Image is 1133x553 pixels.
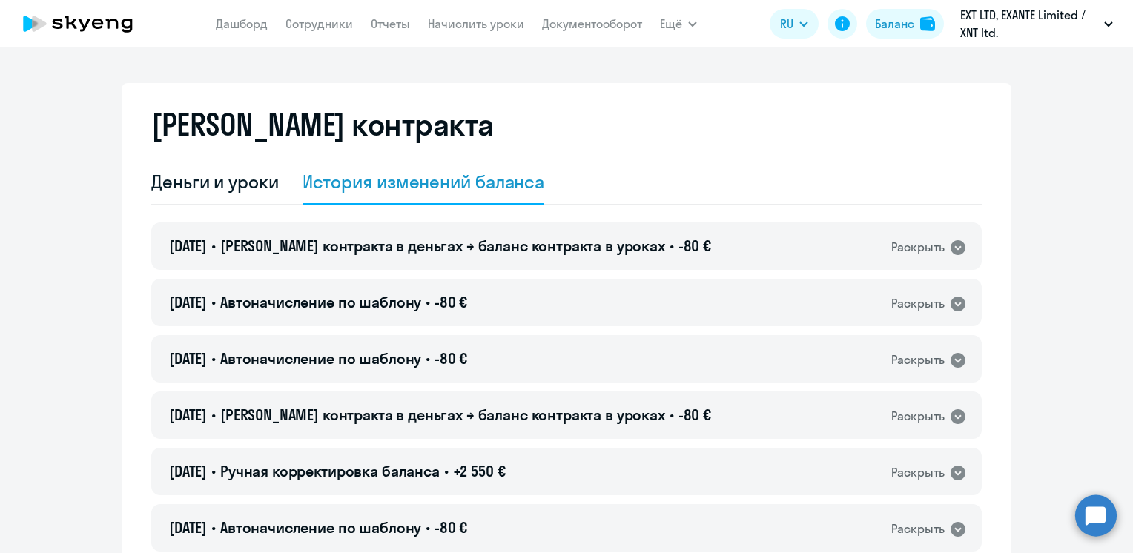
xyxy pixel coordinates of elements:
[780,15,793,33] span: RU
[670,236,674,255] span: •
[920,16,935,31] img: balance
[660,15,682,33] span: Ещё
[866,9,944,39] button: Балансbalance
[891,520,945,538] div: Раскрыть
[220,405,665,424] span: [PERSON_NAME] контракта в деньгах → баланс контракта в уроках
[678,405,711,424] span: -80 €
[220,349,421,368] span: Автоначисление по шаблону
[151,170,279,193] div: Деньги и уроки
[220,236,665,255] span: [PERSON_NAME] контракта в деньгах → баланс контракта в уроках
[211,293,216,311] span: •
[169,349,207,368] span: [DATE]
[891,463,945,482] div: Раскрыть
[542,16,642,31] a: Документооборот
[169,462,207,480] span: [DATE]
[169,236,207,255] span: [DATE]
[285,16,353,31] a: Сотрудники
[891,407,945,425] div: Раскрыть
[435,293,467,311] span: -80 €
[426,349,430,368] span: •
[891,294,945,313] div: Раскрыть
[211,405,216,424] span: •
[169,405,207,424] span: [DATE]
[953,6,1120,42] button: EXT LTD, ‎EXANTE Limited / XNT ltd.
[371,16,410,31] a: Отчеты
[211,462,216,480] span: •
[891,351,945,369] div: Раскрыть
[770,9,819,39] button: RU
[444,462,449,480] span: •
[660,9,697,39] button: Ещё
[169,293,207,311] span: [DATE]
[891,238,945,256] div: Раскрыть
[211,518,216,537] span: •
[426,293,430,311] span: •
[220,518,421,537] span: Автоначисление по шаблону
[151,107,494,142] h2: [PERSON_NAME] контракта
[169,518,207,537] span: [DATE]
[211,236,216,255] span: •
[678,236,711,255] span: -80 €
[220,293,421,311] span: Автоначисление по шаблону
[960,6,1098,42] p: EXT LTD, ‎EXANTE Limited / XNT ltd.
[428,16,524,31] a: Начислить уроки
[303,170,545,193] div: История изменений баланса
[211,349,216,368] span: •
[453,462,506,480] span: +2 550 €
[220,462,440,480] span: Ручная корректировка баланса
[426,518,430,537] span: •
[670,405,674,424] span: •
[435,349,467,368] span: -80 €
[216,16,268,31] a: Дашборд
[875,15,914,33] div: Баланс
[435,518,467,537] span: -80 €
